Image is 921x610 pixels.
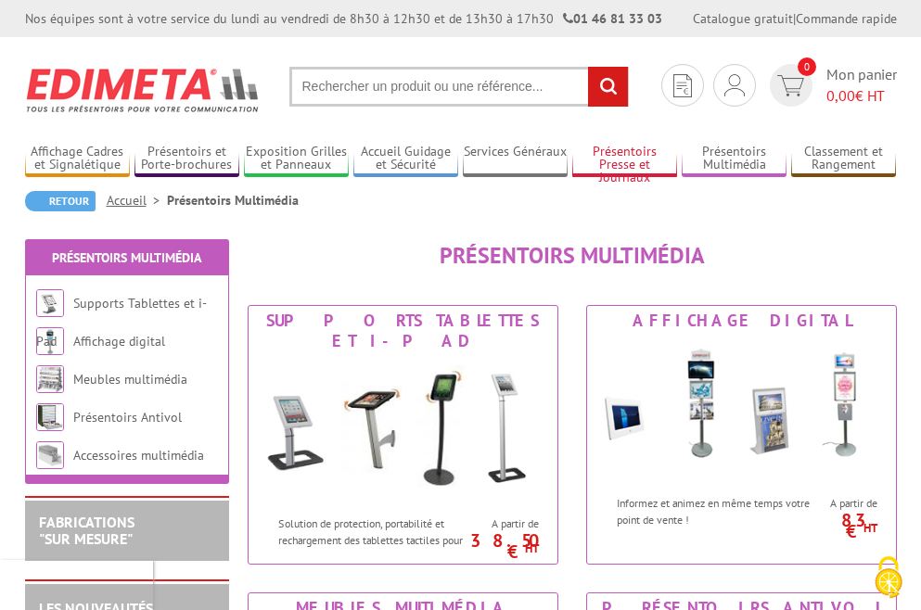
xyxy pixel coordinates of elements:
[826,64,897,107] span: Mon panier
[244,144,349,174] a: Exposition Grilles et Panneaux
[818,496,876,511] span: A partir de
[52,249,201,266] a: Présentoirs Multimédia
[563,10,662,27] strong: 01 46 81 33 03
[617,495,813,527] p: Informez et animez en même temps votre point de vente !
[673,74,692,97] img: devis rapide
[36,403,64,431] img: Présentoirs Antivol
[463,144,568,174] a: Services Généraux
[36,295,207,349] a: Supports Tablettes et i-Pad
[809,515,876,537] p: 83 €
[587,336,896,486] img: Affichage digital
[682,144,787,174] a: Présentoirs Multimédia
[826,85,897,107] span: € HT
[248,244,897,268] h1: Présentoirs Multimédia
[480,516,538,531] span: A partir de
[586,305,897,565] a: Affichage digital Affichage digital Informez et animez en même temps votre point de vente ! A par...
[25,144,130,174] a: Affichage Cadres et Signalétique
[249,356,557,506] img: Supports Tablettes et i-Pad
[25,9,662,28] div: Nos équipes sont à votre service du lundi au vendredi de 8h30 à 12h30 et de 13h30 à 17h30
[572,144,677,174] a: Présentoirs Presse et Journaux
[470,535,538,557] p: 38.50 €
[798,57,816,76] span: 0
[588,67,628,107] input: rechercher
[856,547,921,610] button: Cookies (fenêtre modale)
[25,56,262,124] img: Edimeta
[134,144,239,174] a: Présentoirs et Porte-brochures
[73,371,187,388] a: Meubles multimédia
[278,515,475,563] p: Solution de protection, portabilité et rechargement des tablettes tactiles pour professionnels.
[791,144,896,174] a: Classement et Rangement
[73,409,182,426] a: Présentoirs Antivol
[826,86,855,105] span: 0,00
[167,191,299,210] li: Présentoirs Multimédia
[693,10,793,27] a: Catalogue gratuit
[73,333,165,349] a: Affichage digital
[36,365,64,393] img: Meubles multimédia
[592,311,891,331] div: Affichage digital
[765,64,897,107] a: devis rapide 0 Mon panier 0,00€ HT
[25,191,96,211] a: Retour
[39,513,134,548] a: FABRICATIONS"Sur Mesure"
[36,289,64,317] img: Supports Tablettes et i-Pad
[353,144,458,174] a: Accueil Guidage et Sécurité
[777,75,804,96] img: devis rapide
[796,10,897,27] a: Commande rapide
[865,554,912,601] img: Cookies (fenêtre modale)
[36,441,64,469] img: Accessoires multimédia
[724,74,745,96] img: devis rapide
[525,540,539,556] sup: HT
[107,192,167,209] a: Accueil
[289,67,629,107] input: Rechercher un produit ou une référence...
[863,520,877,536] sup: HT
[248,305,558,565] a: Supports Tablettes et i-Pad Supports Tablettes et i-Pad Solution de protection, portabilité et re...
[693,9,897,28] div: |
[253,311,553,351] div: Supports Tablettes et i-Pad
[73,447,204,464] a: Accessoires multimédia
